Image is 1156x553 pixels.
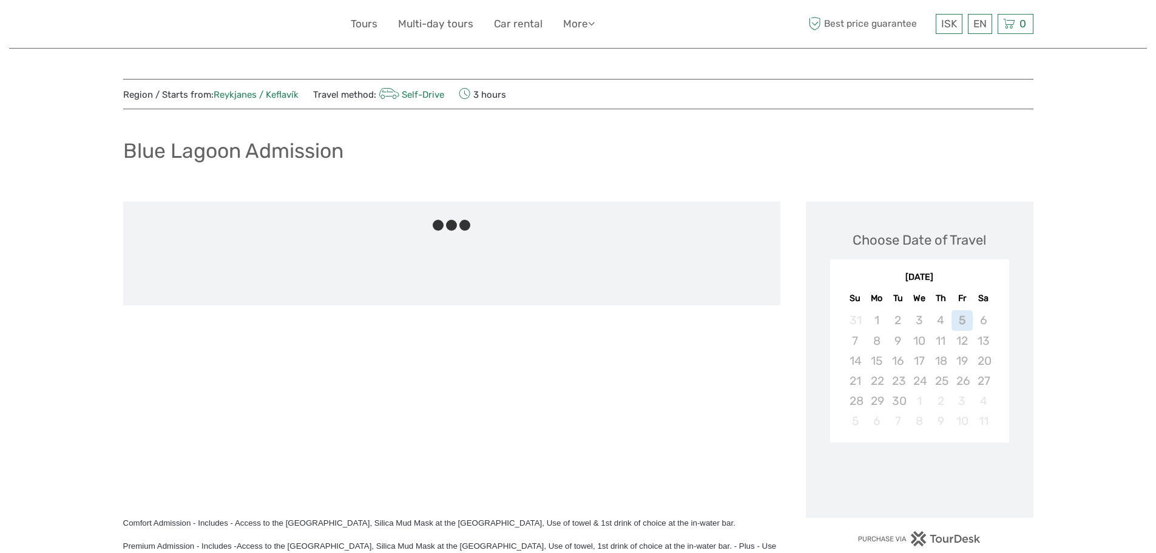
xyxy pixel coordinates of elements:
div: Not available Tuesday, September 23rd, 2025 [887,371,908,391]
div: Fr [952,290,973,307]
div: Not available Tuesday, October 7th, 2025 [887,411,908,431]
div: Not available Sunday, August 31st, 2025 [845,310,866,330]
div: We [908,290,930,307]
div: Not available Friday, September 5th, 2025 [952,310,973,330]
a: Multi-day tours [398,15,473,33]
span: 3 hours [459,86,506,103]
div: Not available Friday, September 12th, 2025 [952,331,973,351]
div: Not available Sunday, October 5th, 2025 [845,411,866,431]
div: Not available Sunday, September 28th, 2025 [845,391,866,411]
div: Not available Sunday, September 21st, 2025 [845,371,866,391]
div: Comfort Admission - Includes - Access to the [GEOGRAPHIC_DATA], Silica Mud Mask at the [GEOGRAPHI... [123,517,780,529]
div: Not available Wednesday, October 8th, 2025 [908,411,930,431]
div: Not available Wednesday, September 24th, 2025 [908,371,930,391]
a: Car rental [494,15,543,33]
div: Not available Saturday, October 4th, 2025 [973,391,994,411]
div: Not available Monday, October 6th, 2025 [866,411,887,431]
span: Best price guarantee [806,14,933,34]
a: More [563,15,595,33]
div: Loading... [916,474,924,482]
div: Not available Tuesday, September 30th, 2025 [887,391,908,411]
div: Not available Friday, September 26th, 2025 [952,371,973,391]
div: Not available Friday, October 3rd, 2025 [952,391,973,411]
div: Not available Saturday, September 27th, 2025 [973,371,994,391]
img: 632-1a1f61c2-ab70-46c5-a88f-57c82c74ba0d_logo_small.jpg [123,9,185,39]
span: Travel method: [313,86,445,103]
div: Not available Thursday, September 25th, 2025 [930,371,952,391]
div: Not available Monday, September 8th, 2025 [866,331,887,351]
div: Not available Thursday, September 18th, 2025 [930,351,952,371]
div: Not available Saturday, September 6th, 2025 [973,310,994,330]
div: Not available Thursday, September 4th, 2025 [930,310,952,330]
img: PurchaseViaTourDesk.png [857,531,981,546]
span: ISK [941,18,957,30]
div: Not available Wednesday, September 17th, 2025 [908,351,930,371]
div: Not available Thursday, September 11th, 2025 [930,331,952,351]
div: Not available Monday, September 29th, 2025 [866,391,887,411]
div: Tu [887,290,908,307]
div: Not available Saturday, October 11th, 2025 [973,411,994,431]
div: Not available Saturday, September 13th, 2025 [973,331,994,351]
div: Su [845,290,866,307]
span: 0 [1018,18,1028,30]
div: Not available Wednesday, October 1st, 2025 [908,391,930,411]
div: Not available Tuesday, September 9th, 2025 [887,331,908,351]
div: Th [930,290,952,307]
div: Not available Monday, September 1st, 2025 [866,310,887,330]
div: Not available Monday, September 15th, 2025 [866,351,887,371]
div: Not available Tuesday, September 2nd, 2025 [887,310,908,330]
div: Not available Friday, October 10th, 2025 [952,411,973,431]
div: Not available Sunday, September 14th, 2025 [845,351,866,371]
div: month 2025-09 [834,310,1005,431]
a: Self-Drive [376,89,445,100]
div: Mo [866,290,887,307]
span: Region / Starts from: [123,89,299,101]
div: Not available Wednesday, September 3rd, 2025 [908,310,930,330]
div: Not available Tuesday, September 16th, 2025 [887,351,908,371]
div: Not available Thursday, October 2nd, 2025 [930,391,952,411]
div: EN [968,14,992,34]
div: Not available Monday, September 22nd, 2025 [866,371,887,391]
div: Choose Date of Travel [853,231,986,249]
div: Not available Wednesday, September 10th, 2025 [908,331,930,351]
div: Not available Friday, September 19th, 2025 [952,351,973,371]
div: [DATE] [830,271,1009,284]
a: Reykjanes / Keflavík [214,89,299,100]
div: Sa [973,290,994,307]
div: Not available Thursday, October 9th, 2025 [930,411,952,431]
a: Tours [351,15,377,33]
div: Not available Saturday, September 20th, 2025 [973,351,994,371]
div: Not available Sunday, September 7th, 2025 [845,331,866,351]
h1: Blue Lagoon Admission [123,138,343,163]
